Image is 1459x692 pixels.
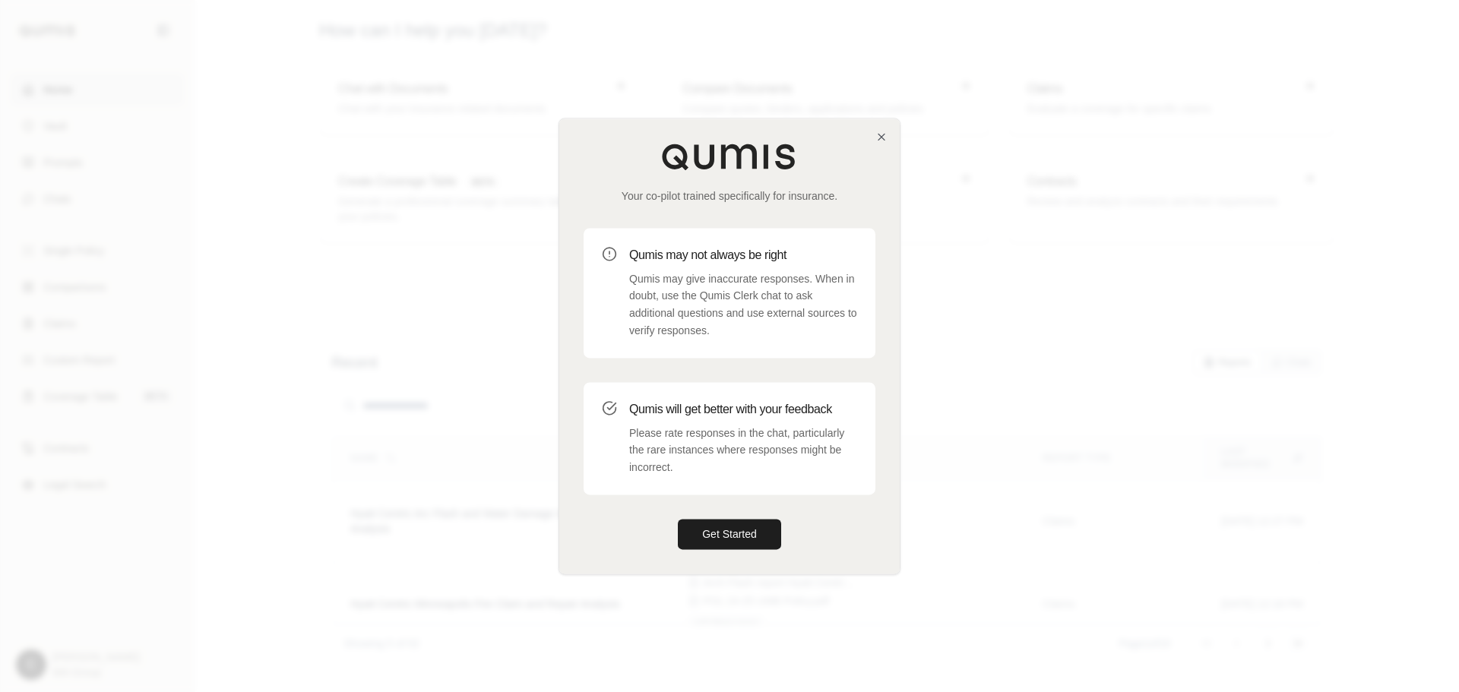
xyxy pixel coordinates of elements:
p: Please rate responses in the chat, particularly the rare instances where responses might be incor... [629,425,857,476]
img: Qumis Logo [661,143,798,170]
h3: Qumis will get better with your feedback [629,400,857,419]
p: Your co-pilot trained specifically for insurance. [584,188,875,204]
h3: Qumis may not always be right [629,246,857,264]
button: Get Started [678,519,781,549]
p: Qumis may give inaccurate responses. When in doubt, use the Qumis Clerk chat to ask additional qu... [629,270,857,340]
